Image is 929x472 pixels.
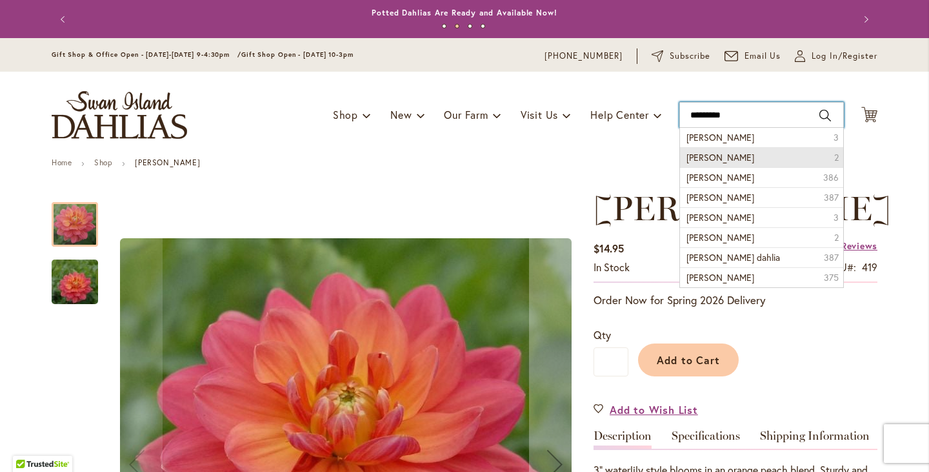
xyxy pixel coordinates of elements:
[686,231,754,243] span: [PERSON_NAME]
[830,240,877,252] a: 3 Reviews
[521,108,558,121] span: Visit Us
[672,430,740,449] a: Specifications
[52,158,72,167] a: Home
[444,108,488,121] span: Our Farm
[824,251,839,264] span: 387
[834,231,839,244] span: 2
[852,6,877,32] button: Next
[670,50,710,63] span: Subscribe
[594,260,630,275] div: Availability
[455,24,459,28] button: 2 of 4
[468,24,472,28] button: 3 of 4
[594,241,624,255] span: $14.95
[594,430,652,449] a: Description
[594,292,877,308] p: Order Now for Spring 2026 Delivery
[135,158,200,167] strong: [PERSON_NAME]
[52,50,241,59] span: Gift Shop & Office Open - [DATE]-[DATE] 9-4:30pm /
[10,426,46,462] iframe: Launch Accessibility Center
[795,50,877,63] a: Log In/Register
[590,108,649,121] span: Help Center
[594,188,891,229] span: [PERSON_NAME]
[686,151,754,163] span: [PERSON_NAME]
[52,91,187,139] a: store logo
[52,247,98,304] div: LORA ASHLEY
[28,251,121,313] img: LORA ASHLEY
[686,271,754,283] span: [PERSON_NAME]
[372,8,557,17] a: Potted Dahlias Are Ready and Available Now!
[819,105,831,126] button: Search
[94,158,112,167] a: Shop
[824,191,839,204] span: 387
[841,240,877,252] span: Reviews
[390,108,412,121] span: New
[652,50,710,63] a: Subscribe
[610,402,698,417] span: Add to Wish List
[442,24,446,28] button: 1 of 4
[52,6,77,32] button: Previous
[594,328,611,342] span: Qty
[686,171,754,183] span: [PERSON_NAME]
[241,50,354,59] span: Gift Shop Open - [DATE] 10-3pm
[760,430,870,449] a: Shipping Information
[686,251,780,263] span: [PERSON_NAME] dahlia
[544,50,623,63] a: [PHONE_NUMBER]
[862,260,877,275] div: 419
[594,402,698,417] a: Add to Wish List
[823,171,839,184] span: 386
[52,189,111,247] div: LORA ASHLEY
[724,50,781,63] a: Email Us
[834,131,839,144] span: 3
[812,50,877,63] span: Log In/Register
[594,260,630,274] span: In stock
[638,344,739,376] button: Add to Cart
[333,108,358,121] span: Shop
[686,191,754,203] span: [PERSON_NAME]
[824,271,839,284] span: 375
[686,131,754,143] span: [PERSON_NAME]
[744,50,781,63] span: Email Us
[686,211,754,223] span: [PERSON_NAME]
[834,211,839,224] span: 3
[481,24,485,28] button: 4 of 4
[657,353,721,367] span: Add to Cart
[834,151,839,164] span: 2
